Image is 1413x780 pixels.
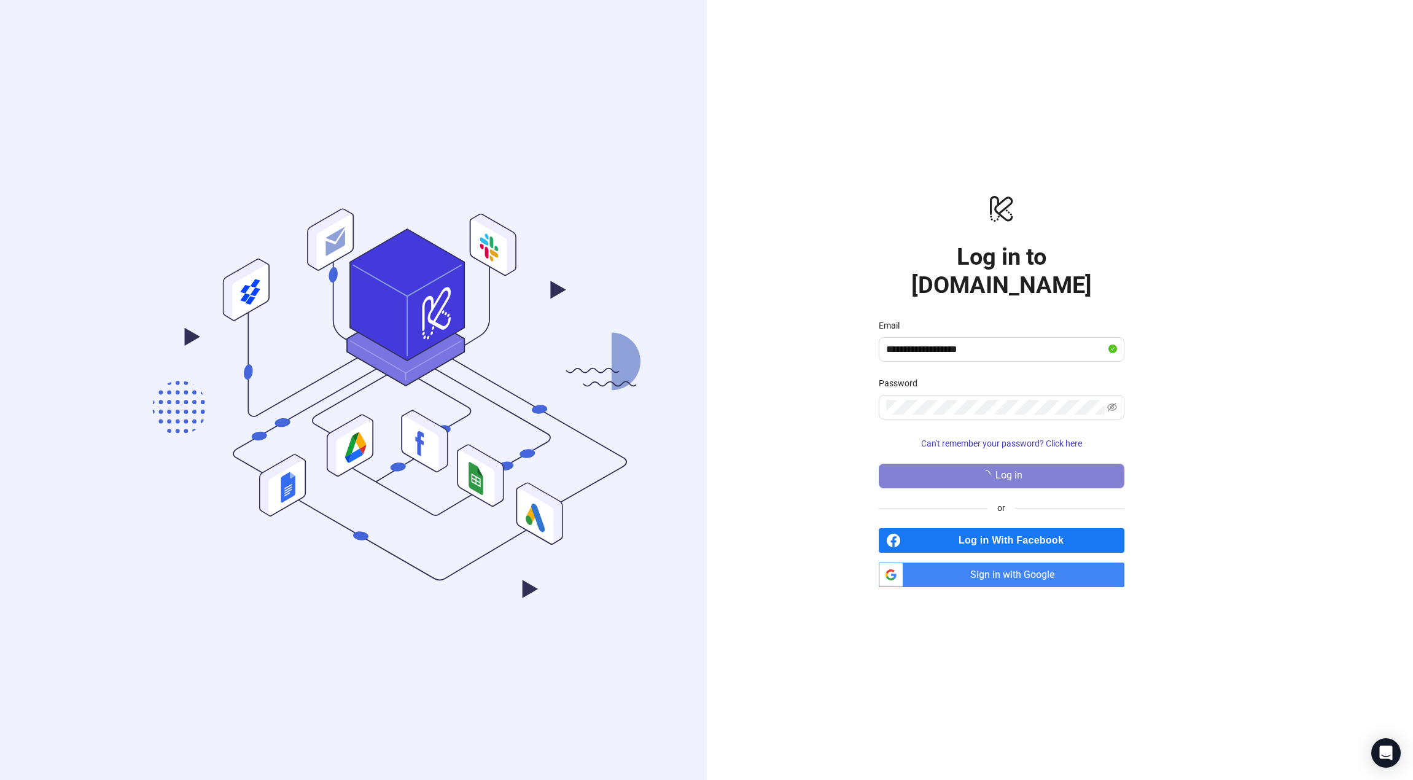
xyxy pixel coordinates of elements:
[879,563,1124,587] a: Sign in with Google
[879,464,1124,488] button: Log in
[879,376,925,390] label: Password
[995,470,1022,481] span: Log in
[1371,738,1401,768] div: Open Intercom Messenger
[879,434,1124,454] button: Can't remember your password? Click here
[879,243,1124,299] h1: Log in to [DOMAIN_NAME]
[908,563,1124,587] span: Sign in with Google
[1107,402,1117,412] span: eye-invisible
[987,501,1015,515] span: or
[886,342,1106,357] input: Email
[886,400,1105,415] input: Password
[921,439,1082,448] span: Can't remember your password? Click here
[879,319,908,332] label: Email
[879,528,1124,553] a: Log in With Facebook
[981,470,991,480] span: loading
[879,439,1124,448] a: Can't remember your password? Click here
[906,528,1124,553] span: Log in With Facebook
